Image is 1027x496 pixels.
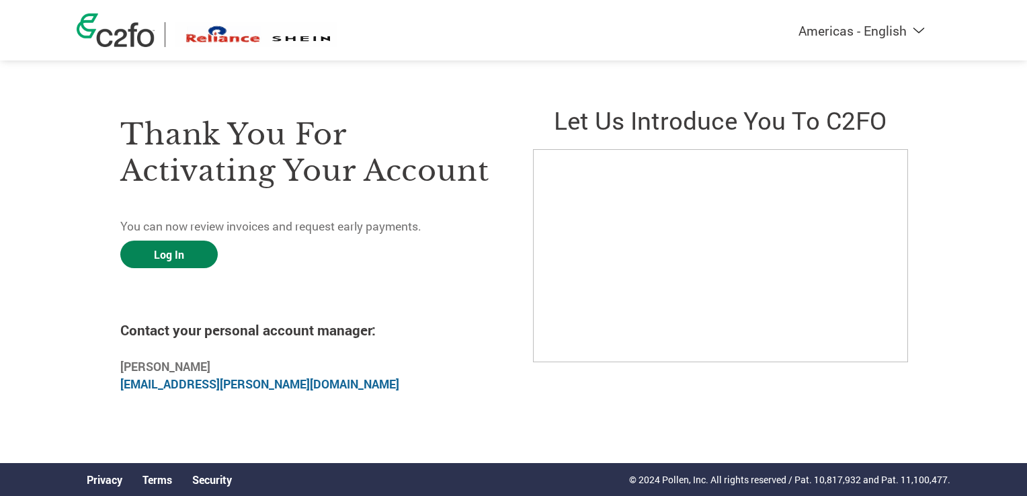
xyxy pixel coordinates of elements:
[120,359,210,374] b: [PERSON_NAME]
[120,218,494,235] p: You can now review invoices and request early payments.
[175,22,337,47] img: Reliance Retail Limited, SHEIN India
[533,104,907,136] h2: Let us introduce you to C2FO
[142,472,172,487] a: Terms
[192,472,232,487] a: Security
[77,13,155,47] img: c2fo logo
[120,376,399,392] a: [EMAIL_ADDRESS][PERSON_NAME][DOMAIN_NAME]
[120,116,494,189] h3: Thank you for activating your account
[120,321,494,339] h4: Contact your personal account manager:
[533,149,908,362] iframe: C2FO Introduction Video
[87,472,122,487] a: Privacy
[120,241,218,268] a: Log In
[629,472,950,487] p: © 2024 Pollen, Inc. All rights reserved / Pat. 10,817,932 and Pat. 11,100,477.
